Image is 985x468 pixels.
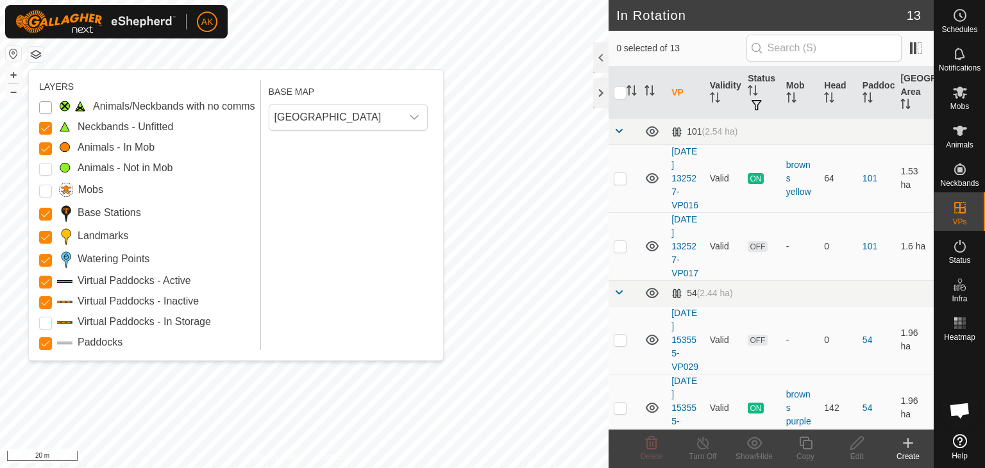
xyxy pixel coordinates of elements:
[269,104,401,130] span: New Zealand
[15,10,176,33] img: Gallagher Logo
[269,80,428,99] div: BASE MAP
[863,94,873,104] p-sorticon: Activate to sort
[78,273,191,288] label: Virtual Paddocks - Active
[895,306,934,374] td: 1.96 ha
[705,374,743,442] td: Valid
[401,104,427,130] div: dropdown trigger
[819,144,857,212] td: 64
[671,146,698,210] a: [DATE] 132527-VP016
[748,335,767,346] span: OFF
[78,182,103,197] label: Mobs
[671,376,698,440] a: [DATE] 153555-VP030
[705,67,743,119] th: Validity
[900,101,911,111] p-sorticon: Activate to sort
[944,333,975,341] span: Heatmap
[948,256,970,264] span: Status
[824,94,834,104] p-sorticon: Activate to sort
[710,94,720,104] p-sorticon: Activate to sort
[819,374,857,442] td: 142
[895,144,934,212] td: 1.53 ha
[940,180,979,187] span: Neckbands
[781,67,820,119] th: Mob
[93,99,255,114] label: Animals/Neckbands with no comms
[939,64,981,72] span: Notifications
[78,294,199,309] label: Virtual Paddocks - Inactive
[616,42,746,55] span: 0 selected of 13
[941,26,977,33] span: Schedules
[702,126,737,137] span: (2.54 ha)
[705,212,743,280] td: Valid
[6,67,21,83] button: +
[895,67,934,119] th: [GEOGRAPHIC_DATA] Area
[780,451,831,462] div: Copy
[952,218,966,226] span: VPs
[819,306,857,374] td: 0
[895,212,934,280] td: 1.6 ha
[6,46,21,62] button: Reset Map
[950,103,969,110] span: Mobs
[863,241,877,251] a: 101
[616,8,907,23] h2: In Rotation
[78,140,155,155] label: Animals - In Mob
[907,6,921,25] span: 13
[705,144,743,212] td: Valid
[786,333,814,347] div: -
[671,214,698,278] a: [DATE] 132527-VP017
[677,451,728,462] div: Turn Off
[863,403,873,413] a: 54
[863,173,877,183] a: 101
[78,335,122,350] label: Paddocks
[666,67,705,119] th: VP
[786,388,814,428] div: browns purple
[819,67,857,119] th: Head
[78,251,149,267] label: Watering Points
[748,173,763,184] span: ON
[697,288,733,298] span: (2.44 ha)
[786,94,796,104] p-sorticon: Activate to sort
[78,228,128,244] label: Landmarks
[952,295,967,303] span: Infra
[831,451,882,462] div: Edit
[941,391,979,430] div: Open chat
[863,335,873,345] a: 54
[644,87,655,97] p-sorticon: Activate to sort
[952,452,968,460] span: Help
[819,212,857,280] td: 0
[946,141,973,149] span: Animals
[671,308,698,372] a: [DATE] 153555-VP029
[934,429,985,465] a: Help
[895,374,934,442] td: 1.96 ha
[882,451,934,462] div: Create
[671,126,737,137] div: 101
[743,67,781,119] th: Status
[671,288,733,299] div: 54
[748,241,767,252] span: OFF
[728,451,780,462] div: Show/Hide
[627,87,637,97] p-sorticon: Activate to sort
[786,158,814,199] div: browns yellow
[254,451,302,463] a: Privacy Policy
[705,306,743,374] td: Valid
[6,84,21,99] button: –
[201,15,214,29] span: AK
[746,35,902,62] input: Search (S)
[28,47,44,62] button: Map Layers
[78,160,173,176] label: Animals - Not in Mob
[748,403,763,414] span: ON
[748,87,758,97] p-sorticon: Activate to sort
[641,452,663,461] span: Delete
[786,240,814,253] div: -
[39,80,255,94] div: LAYERS
[857,67,896,119] th: Paddock
[78,314,211,330] label: Virtual Paddocks - In Storage
[78,205,141,221] label: Base Stations
[317,451,355,463] a: Contact Us
[78,119,173,135] label: Neckbands - Unfitted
